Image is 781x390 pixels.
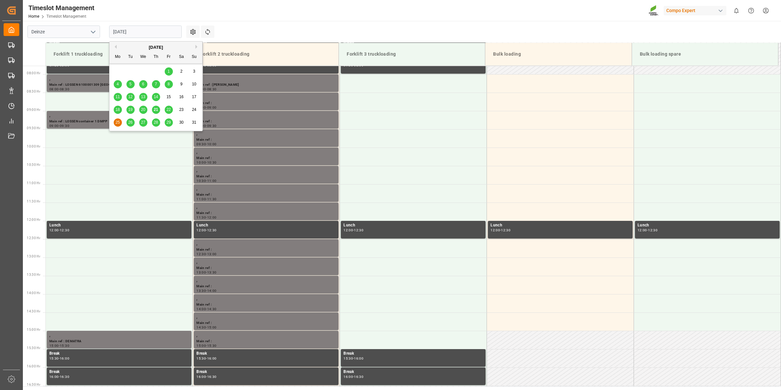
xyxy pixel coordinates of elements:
[152,53,160,61] div: Th
[354,229,363,232] div: 12:30
[126,118,135,127] div: Choose Tuesday, August 26th, 2025
[88,27,98,37] button: open menu
[49,350,189,357] div: Break
[196,131,336,137] div: ,
[27,108,40,112] span: 09:00 Hr
[664,6,726,15] div: Compo Expert
[139,93,147,101] div: Choose Wednesday, August 13th, 2025
[115,107,120,112] span: 18
[354,375,363,378] div: 16:30
[196,320,336,326] div: Main ref :
[115,95,120,99] span: 11
[196,375,206,378] div: 16:00
[490,222,630,229] div: Lunch
[196,149,336,155] div: ,
[177,80,186,88] div: Choose Saturday, August 9th, 2025
[193,69,195,74] span: 3
[49,229,59,232] div: 12:00
[207,216,217,219] div: 12:00
[207,229,217,232] div: 12:30
[196,137,336,143] div: Main ref :
[129,82,132,86] span: 5
[196,229,206,232] div: 12:00
[59,88,60,91] div: -
[196,210,336,216] div: Main ref :
[206,344,207,347] div: -
[179,107,183,112] span: 23
[49,124,59,127] div: 09:00
[190,93,198,101] div: Choose Sunday, August 17th, 2025
[154,120,158,125] span: 28
[166,107,171,112] span: 22
[196,240,336,247] div: ,
[128,95,132,99] span: 12
[190,106,198,114] div: Choose Sunday, August 24th, 2025
[664,4,729,17] button: Compo Expert
[114,118,122,127] div: Choose Monday, August 25th, 2025
[344,48,480,60] div: Forklift 3 truckloading
[49,339,189,344] div: Main ref : DEMATRA
[192,120,196,125] span: 31
[49,222,189,229] div: Lunch
[109,44,202,51] div: [DATE]
[354,357,363,360] div: 16:00
[166,120,171,125] span: 29
[27,328,40,331] span: 15:00 Hr
[198,48,333,60] div: Forklift 2 truckloading
[500,229,501,232] div: -
[343,357,353,360] div: 15:30
[126,53,135,61] div: Tu
[49,375,59,378] div: 16:00
[155,82,157,86] span: 7
[113,45,117,49] button: Previous Month
[196,222,336,229] div: Lunch
[196,119,336,124] div: Main ref :
[207,375,217,378] div: 16:30
[649,5,659,16] img: Screenshot%202023-09-29%20at%2010.02.21.png_1712312052.png
[353,357,354,360] div: -
[637,48,773,60] div: Bulk loading spare
[196,247,336,253] div: Main ref :
[638,229,647,232] div: 12:00
[49,357,59,360] div: 15:30
[353,375,354,378] div: -
[206,229,207,232] div: -
[343,222,483,229] div: Lunch
[207,326,217,329] div: 15:00
[196,289,206,292] div: 13:30
[126,80,135,88] div: Choose Tuesday, August 5th, 2025
[190,67,198,76] div: Choose Sunday, August 3rd, 2025
[729,3,744,18] button: show 0 new notifications
[207,143,217,146] div: 10:00
[49,82,189,88] div: Main ref : LOSSEN 6100001309 [GEOGRAPHIC_DATA] -> [GEOGRAPHIC_DATA]
[192,82,196,86] span: 10
[196,259,336,265] div: ,
[192,95,196,99] span: 17
[196,198,206,201] div: 11:00
[196,161,206,164] div: 10:00
[27,346,40,350] span: 15:30 Hr
[196,253,206,256] div: 12:30
[177,93,186,101] div: Choose Saturday, August 16th, 2025
[49,369,189,375] div: Break
[60,229,69,232] div: 12:30
[196,204,336,210] div: ,
[165,67,173,76] div: Choose Friday, August 1st, 2025
[206,216,207,219] div: -
[27,163,40,167] span: 10:30 Hr
[196,216,206,219] div: 11:30
[27,273,40,276] span: 13:30 Hr
[206,326,207,329] div: -
[27,90,40,93] span: 08:30 Hr
[196,143,206,146] div: 09:30
[126,106,135,114] div: Choose Tuesday, August 19th, 2025
[196,332,336,339] div: ,
[177,118,186,127] div: Choose Saturday, August 30th, 2025
[27,255,40,258] span: 13:00 Hr
[206,271,207,274] div: -
[207,106,217,109] div: 09:00
[490,48,626,60] div: Bulk loading
[196,100,336,106] div: Main ref :
[139,53,147,61] div: We
[206,124,207,127] div: -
